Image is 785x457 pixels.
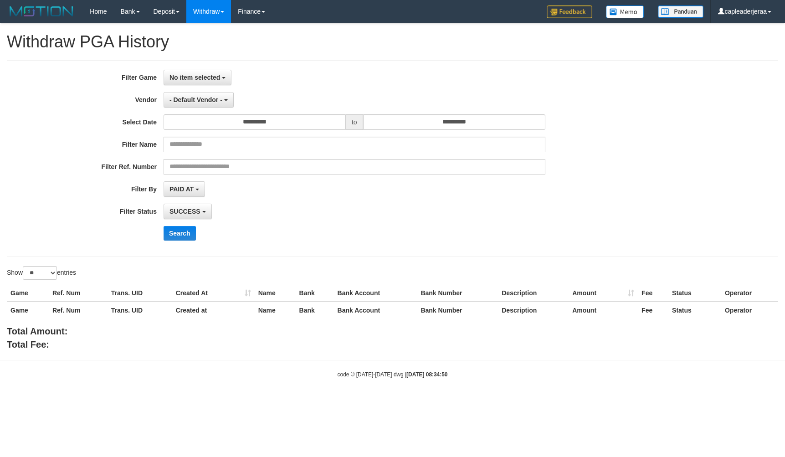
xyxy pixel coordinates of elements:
[7,302,49,318] th: Game
[164,70,231,85] button: No item selected
[638,285,668,302] th: Fee
[7,339,49,349] b: Total Fee:
[296,302,334,318] th: Bank
[334,285,417,302] th: Bank Account
[7,326,67,336] b: Total Amount:
[7,285,49,302] th: Game
[569,302,638,318] th: Amount
[23,266,57,280] select: Showentries
[7,5,76,18] img: MOTION_logo.png
[338,371,448,378] small: code © [DATE]-[DATE] dwg |
[606,5,644,18] img: Button%20Memo.svg
[721,302,778,318] th: Operator
[169,208,200,215] span: SUCCESS
[7,33,778,51] h1: Withdraw PGA History
[498,302,569,318] th: Description
[296,285,334,302] th: Bank
[164,92,234,108] button: - Default Vendor -
[255,285,296,302] th: Name
[547,5,592,18] img: Feedback.jpg
[255,302,296,318] th: Name
[334,302,417,318] th: Bank Account
[49,285,108,302] th: Ref. Num
[569,285,638,302] th: Amount
[164,181,205,197] button: PAID AT
[638,302,668,318] th: Fee
[164,226,196,241] button: Search
[417,285,498,302] th: Bank Number
[417,302,498,318] th: Bank Number
[169,185,194,193] span: PAID AT
[406,371,447,378] strong: [DATE] 08:34:50
[49,302,108,318] th: Ref. Num
[169,74,220,81] span: No item selected
[108,285,172,302] th: Trans. UID
[721,285,778,302] th: Operator
[346,114,363,130] span: to
[498,285,569,302] th: Description
[172,302,255,318] th: Created at
[164,204,212,219] button: SUCCESS
[172,285,255,302] th: Created At
[668,302,721,318] th: Status
[658,5,703,18] img: panduan.png
[169,96,222,103] span: - Default Vendor -
[668,285,721,302] th: Status
[7,266,76,280] label: Show entries
[108,302,172,318] th: Trans. UID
